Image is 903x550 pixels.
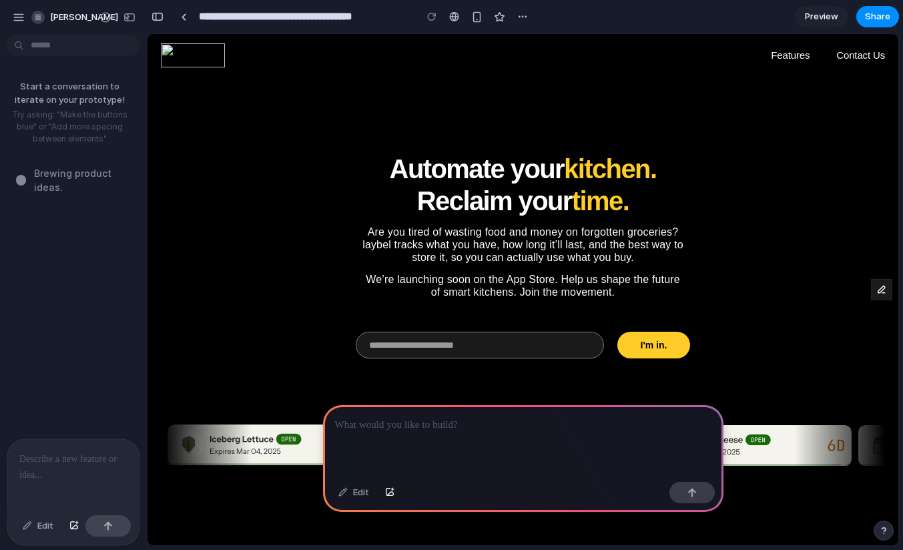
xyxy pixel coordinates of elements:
[493,306,520,317] p: I'm in.
[470,298,543,324] button: I'm in.
[416,120,509,150] span: kitchen.
[26,7,139,28] button: [PERSON_NAME]
[865,10,890,23] span: Share
[215,239,536,264] p: We’re launching soon on the App Store. Help us shape the future of smart kitchens. Join the movem...
[623,15,662,27] a: Features
[13,119,737,183] h1: Automate your Reclaim your
[215,192,536,230] p: Are you tired of wasting food and money on forgotten groceries? laybel tracks what you have, how ...
[724,246,744,266] button: Edit Framer Content
[805,10,838,23] span: Preview
[5,109,133,145] p: Try asking: "Make the buttons blue" or "Add more spacing between elements"
[34,166,139,194] span: Brewing product ideas .
[50,11,118,24] span: [PERSON_NAME]
[424,152,481,182] span: time.
[689,15,737,27] a: Contact Us
[856,6,899,27] button: Share
[5,80,133,106] p: Start a conversation to iterate on your prototype!
[795,6,848,27] a: Preview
